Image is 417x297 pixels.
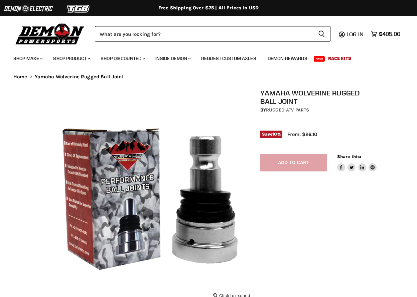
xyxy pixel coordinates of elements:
[260,89,377,105] h1: Yamaha Wolverine Rugged Ball Joint
[3,2,53,15] img: Demon Electric Logo 2
[368,29,404,39] a: $405.00
[8,52,47,65] a: Shop Make
[150,52,195,65] a: Inside Demon
[337,154,377,171] aside: Share this:
[337,154,361,159] span: Share this:
[287,131,317,137] span: From: $26.10
[323,52,356,65] a: Race Kits
[263,52,312,65] a: Demon Rewards
[196,52,261,65] a: Request Custom Axles
[346,31,364,38] span: Log in
[95,26,313,42] input: Search
[313,26,330,42] button: Search
[260,106,377,114] div: by
[96,52,149,65] a: Shop Discounted
[35,74,124,80] span: Yamaha Wolverine Rugged Ball Joint
[343,31,368,37] a: Log in
[95,26,330,42] form: Product
[8,49,399,65] ul: Main menu
[314,56,325,62] span: New!
[272,132,277,137] span: 10
[48,52,94,65] a: Shop Product
[13,22,87,46] img: Demon Powersports
[260,131,282,138] span: Save %
[379,31,400,37] span: $405.00
[266,107,309,113] a: Rugged ATV Parts
[13,74,27,80] a: Home
[53,2,104,15] img: TGB Logo 2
